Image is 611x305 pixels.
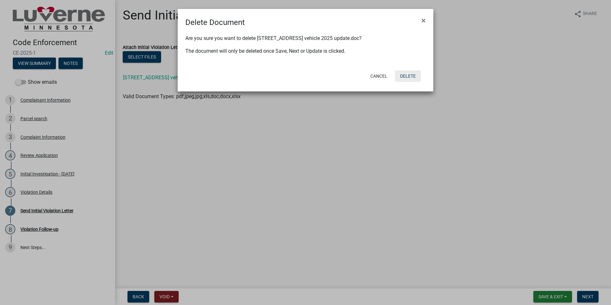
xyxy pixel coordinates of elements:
[416,12,431,29] button: Close
[395,70,421,82] button: Delete
[365,70,392,82] button: Cancel
[422,16,426,25] span: ×
[185,35,426,42] p: Are you sure you want to delete [STREET_ADDRESS] vehicle 2025 update.doc?
[185,17,245,28] h4: Delete Document
[185,47,426,55] p: The document will only be deleted once Save, Next or Update is clicked.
